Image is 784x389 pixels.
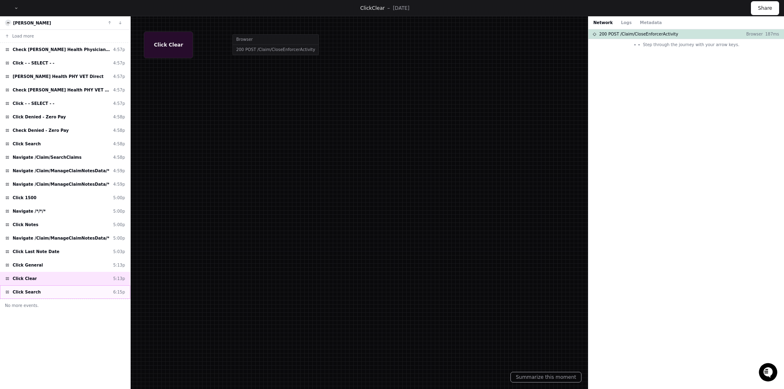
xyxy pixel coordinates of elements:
[13,47,110,53] span: Check [PERSON_NAME] Health Physicians [GEOGRAPHIC_DATA]
[113,87,125,93] div: 4:57p
[113,181,125,187] div: 4:59p
[621,20,632,26] button: Logs
[13,262,43,268] span: Click General
[113,73,125,80] div: 4:57p
[58,85,99,92] a: Powered byPylon
[751,1,779,15] button: Share
[758,362,780,384] iframe: Open customer support
[372,5,385,11] span: Clear
[13,21,51,25] a: [PERSON_NAME]
[13,222,38,228] span: Click Notes
[393,5,410,11] p: [DATE]
[113,195,125,201] div: 5:00p
[113,222,125,228] div: 5:00p
[113,249,125,255] div: 5:03p
[13,114,66,120] span: Click Denied - Zero Pay
[28,61,134,69] div: Start new chat
[113,208,125,214] div: 5:00p
[763,31,779,37] p: 187ms
[113,127,125,133] div: 4:58p
[13,195,36,201] span: Click 1500
[13,127,69,133] span: Check Denied - Zero Pay
[643,42,739,48] span: Step through the journey with your arrow keys.
[13,249,59,255] span: Click Last Note Date
[593,20,613,26] button: Network
[12,33,34,39] span: Load more
[113,114,125,120] div: 4:58p
[113,168,125,174] div: 4:59p
[13,289,41,295] span: Click Search
[740,31,763,37] p: Browser
[113,60,125,66] div: 4:57p
[13,208,46,214] span: Navigate /*/*/*
[139,63,149,73] button: Start new chat
[81,86,99,92] span: Pylon
[13,87,110,93] span: Check [PERSON_NAME] Health PHY VET Direct
[113,154,125,160] div: 4:58p
[8,8,24,24] img: PlayerZero
[510,372,581,382] button: Summarize this moment
[599,31,678,37] span: 200 POST /Claim/CloseEnforcerActivity
[113,47,125,53] div: 4:57p
[113,235,125,241] div: 5:00p
[113,141,125,147] div: 4:58p
[8,33,149,46] div: Welcome
[28,69,103,76] div: We're available if you need us!
[5,302,39,309] span: No more events.
[13,141,41,147] span: Click Search
[113,100,125,107] div: 4:57p
[13,100,54,107] span: Click - - SELECT - -
[8,61,23,76] img: 1736555170064-99ba0984-63c1-480f-8ee9-699278ef63ed
[6,20,11,26] img: 9.svg
[13,235,109,241] span: Navigate /Claim/ManageClaimNotesData/*
[113,262,125,268] div: 5:13p
[113,276,125,282] div: 5:13p
[13,154,82,160] span: Navigate /Claim/SearchClaims
[13,60,54,66] span: Click - - SELECT - -
[13,181,109,187] span: Navigate /Claim/ManageClaimNotesData/*
[113,289,125,295] div: 6:15p
[640,20,662,26] button: Metadata
[13,276,37,282] span: Click Clear
[13,168,109,174] span: Navigate /Claim/ManageClaimNotesData/*
[13,73,104,80] span: [PERSON_NAME] Health PHY VET Direct
[360,5,372,11] span: Click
